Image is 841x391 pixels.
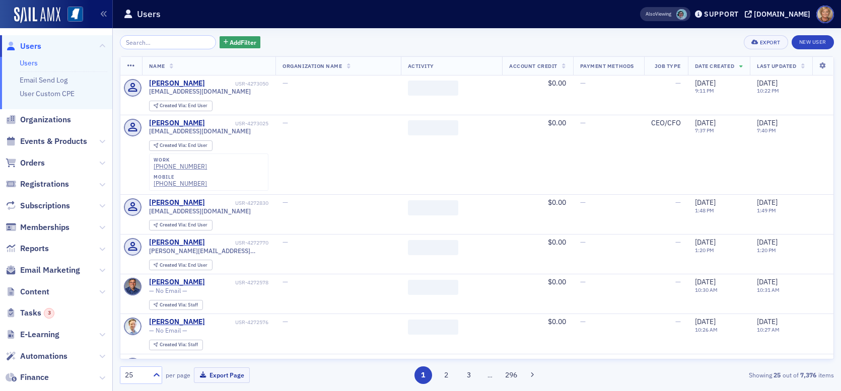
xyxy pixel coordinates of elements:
[137,8,161,20] h1: Users
[20,179,69,190] span: Registrations
[154,180,207,187] a: [PHONE_NUMBER]
[757,198,778,207] span: [DATE]
[408,240,458,255] span: ‌
[20,329,59,340] span: E-Learning
[283,79,288,88] span: —
[675,238,681,247] span: —
[799,370,818,379] strong: 7,376
[283,357,288,366] span: —
[772,370,783,379] strong: 25
[503,366,520,384] button: 296
[125,370,147,380] div: 25
[580,357,586,366] span: —
[154,163,207,170] a: [PHONE_NUMBER]
[580,238,586,247] span: —
[160,301,188,308] span: Created Via :
[757,87,779,94] time: 10:22 PM
[744,35,788,49] button: Export
[160,263,207,268] div: End User
[283,198,288,207] span: —
[6,372,49,383] a: Finance
[757,326,780,333] time: 10:27 AM
[695,286,718,293] time: 10:30 AM
[149,101,213,111] div: Created Via: End User
[757,127,776,134] time: 7:40 PM
[548,118,566,127] span: $0.00
[160,341,188,348] span: Created Via :
[149,340,203,350] div: Created Via: Staff
[757,247,776,254] time: 1:20 PM
[14,7,60,23] img: SailAMX
[149,127,251,135] span: [EMAIL_ADDRESS][DOMAIN_NAME]
[757,277,778,286] span: [DATE]
[408,120,458,135] span: ‌
[760,40,781,45] div: Export
[160,103,207,109] div: End User
[149,119,205,128] div: [PERSON_NAME]
[20,243,49,254] span: Reports
[44,308,54,319] div: 3
[160,221,188,228] span: Created Via :
[757,207,776,214] time: 1:49 PM
[675,357,681,366] span: —
[20,351,67,362] span: Automations
[792,35,834,49] a: New User
[757,286,780,293] time: 10:31 AM
[149,358,205,367] a: [PERSON_NAME]
[6,114,71,125] a: Organizations
[816,6,834,23] span: Profile
[20,265,80,276] span: Email Marketing
[695,326,718,333] time: 10:26 AM
[414,366,432,384] button: 1
[166,370,190,379] label: per page
[60,7,83,24] a: View Homepage
[6,286,49,297] a: Content
[20,372,49,383] span: Finance
[437,366,455,384] button: 2
[695,118,716,127] span: [DATE]
[757,238,778,247] span: [DATE]
[149,238,205,247] a: [PERSON_NAME]
[160,262,188,268] span: Created Via :
[6,41,41,52] a: Users
[509,62,557,69] span: Account Credit
[6,200,70,211] a: Subscriptions
[695,87,714,94] time: 9:11 PM
[6,307,54,319] a: Tasks3
[704,10,739,19] div: Support
[6,179,69,190] a: Registrations
[20,307,54,319] span: Tasks
[20,41,41,52] span: Users
[651,119,681,128] div: CEO/CFO
[675,198,681,207] span: —
[548,79,566,88] span: $0.00
[283,62,342,69] span: Organization Name
[20,158,45,169] span: Orders
[149,140,213,151] div: Created Via: End User
[149,220,213,230] div: Created Via: End User
[194,367,250,383] button: Export Page
[757,317,778,326] span: [DATE]
[408,200,458,215] span: ‌
[283,317,288,326] span: —
[580,62,634,69] span: Payment Methods
[695,238,716,247] span: [DATE]
[695,317,716,326] span: [DATE]
[646,11,671,18] span: Viewing
[603,370,834,379] div: Showing out of items
[160,142,188,148] span: Created Via :
[757,79,778,88] span: [DATE]
[20,114,71,125] span: Organizations
[283,118,288,127] span: —
[757,118,778,127] span: [DATE]
[695,247,714,254] time: 1:20 PM
[695,198,716,207] span: [DATE]
[149,247,269,255] span: [PERSON_NAME][EMAIL_ADDRESS][DOMAIN_NAME]
[676,9,687,20] span: Rachel Shirley
[460,366,478,384] button: 3
[20,75,67,85] a: Email Send Log
[757,62,796,69] span: Last Updated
